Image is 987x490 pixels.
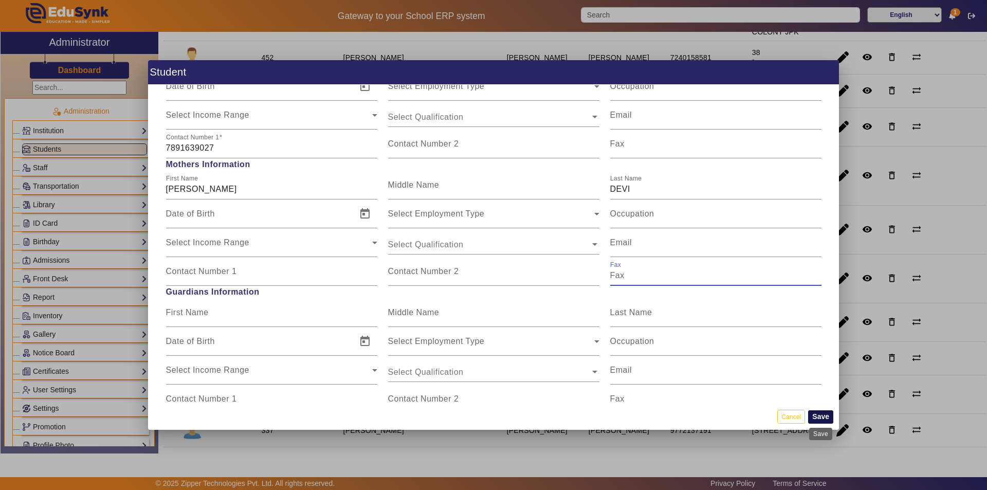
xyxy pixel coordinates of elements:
mat-label: Email [610,111,632,119]
input: Fax [610,269,821,282]
mat-label: Select Income Range [166,366,249,374]
mat-label: Middle Name [388,180,440,189]
span: Mothers Information [160,158,827,171]
input: Fax [610,142,821,154]
span: Select Income Range [166,368,372,380]
span: Select Income Range [166,241,372,253]
input: Email [610,241,821,253]
mat-label: Select Income Range [166,238,249,247]
button: Open calendar [353,329,377,354]
input: Email [610,368,821,380]
mat-label: Contact Number 2 [388,139,459,148]
mat-label: Middle Name [388,308,440,317]
input: Contact Number 1 [166,142,377,154]
span: Select Income Range [166,113,372,125]
mat-label: Date of Birth [166,82,215,90]
input: Occupation [610,339,821,352]
input: Contact Number 1 [166,397,377,409]
mat-label: Email [610,238,632,247]
input: Fax [610,397,821,409]
input: First Name [166,311,377,323]
mat-label: Select Employment Type [388,209,485,218]
mat-label: Last Name [610,175,642,182]
mat-label: Contact Number 1 [166,394,237,403]
button: Open calendar [353,202,377,226]
input: Middle Name [388,183,599,195]
span: Select Employment Type [388,212,594,224]
input: Last Name [610,183,821,195]
mat-label: Date of Birth [166,209,215,218]
input: Contact Number 2 [388,397,599,409]
input: Date of Birth [166,212,351,224]
input: Occupation [610,84,821,97]
input: Date of Birth [166,84,351,97]
button: Cancel [777,410,805,424]
mat-label: Contact Number 1 [166,134,219,141]
input: Middle Name [388,311,599,323]
input: Occupation [610,212,821,224]
mat-label: Occupation [610,337,654,346]
mat-label: Contact Number 2 [388,394,459,403]
mat-label: First Name [166,308,209,317]
mat-label: Select Income Range [166,111,249,119]
mat-label: Fax [610,262,621,268]
mat-label: Select Employment Type [388,337,485,346]
button: Save [808,410,833,424]
input: First Name [166,183,377,195]
span: Select Employment Type [388,339,594,352]
span: Select Employment Type [388,84,594,97]
mat-label: Occupation [610,82,654,90]
input: Contact Number 2 [388,269,599,282]
mat-label: Contact Number 1 [166,267,237,276]
mat-label: First Name [166,175,198,182]
mat-label: Email [610,366,632,374]
div: Save [809,428,832,440]
input: Contact Number 1 [166,269,377,282]
mat-label: Last Name [610,308,652,317]
mat-label: Date of Birth [166,337,215,346]
mat-label: Contact Number 2 [388,267,459,276]
h1: Student [148,60,839,84]
input: Email [610,113,821,125]
input: Contact Number 2 [388,142,599,154]
input: Last Name [610,311,821,323]
mat-label: Fax [610,139,625,148]
button: Open calendar [353,74,377,99]
input: Date of Birth [166,339,351,352]
span: Guardians Information [160,286,827,298]
mat-label: Fax [610,394,625,403]
mat-label: Occupation [610,209,654,218]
